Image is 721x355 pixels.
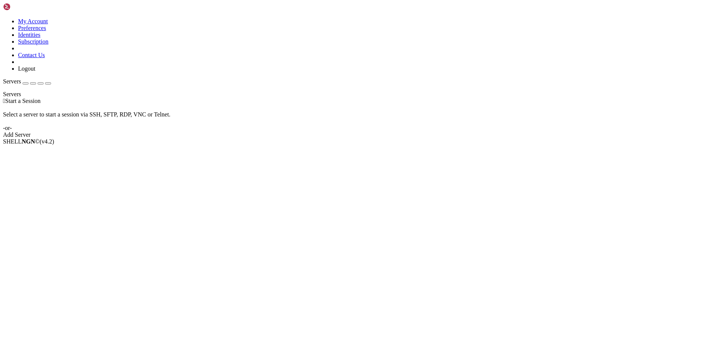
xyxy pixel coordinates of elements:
[5,98,41,104] span: Start a Session
[3,104,718,131] div: Select a server to start a session via SSH, SFTP, RDP, VNC or Telnet. -or-
[18,65,35,72] a: Logout
[3,138,54,145] span: SHELL ©
[3,78,51,85] a: Servers
[3,3,46,11] img: Shellngn
[18,18,48,24] a: My Account
[3,98,5,104] span: 
[18,32,41,38] a: Identities
[3,91,718,98] div: Servers
[18,38,48,45] a: Subscription
[3,78,21,85] span: Servers
[18,25,46,31] a: Preferences
[40,138,54,145] span: 4.2.0
[18,52,45,58] a: Contact Us
[22,138,35,145] b: NGN
[3,131,718,138] div: Add Server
